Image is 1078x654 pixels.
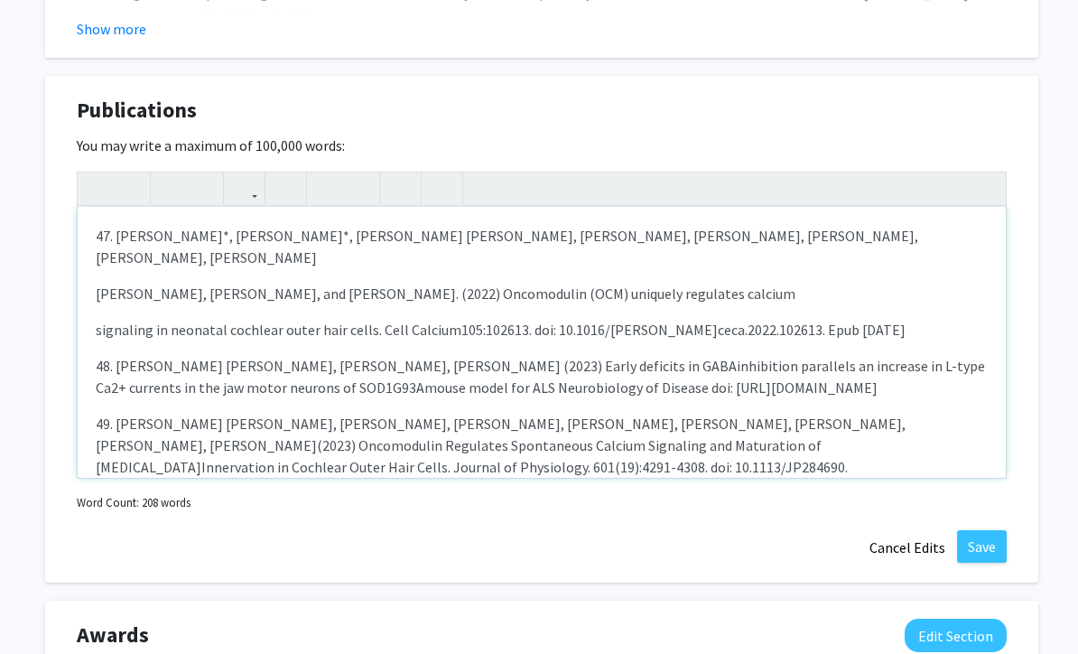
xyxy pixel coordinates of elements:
[201,458,785,476] span: Innervation in Cochlear Outer Hair Cells. Journal of Physiology. 601(19):4291-4308. doi: 10.1113/
[77,94,197,126] span: Publications
[77,619,149,651] span: Awards
[82,173,114,204] button: Strong (Ctrl + B)
[155,173,187,204] button: Superscript
[424,378,878,397] span: mouse model for ALS Neurobiology of Disease doi: [URL][DOMAIN_NAME]
[385,173,416,204] button: Remove format
[858,530,957,565] button: Cancel Edits
[96,283,988,304] p: [PERSON_NAME], [PERSON_NAME], and [PERSON_NAME]. (2022) Oncomodulin (OCM) uniquely regulates calcium
[96,225,988,268] p: 47. [PERSON_NAME]*, [PERSON_NAME]*, [PERSON_NAME] [PERSON_NAME], [PERSON_NAME], [PERSON_NAME], [P...
[785,458,848,476] span: JP284690.
[957,530,1007,563] button: Save
[228,173,260,204] button: Link
[77,135,345,156] label: You may write a maximum of 100,000 words:
[970,173,1001,204] button: Fullscreen
[311,173,343,204] button: Unordered list
[96,319,988,341] p: signaling in neonatal cochlear outer hair cells. Cell Calcium105:102613. doi: 10.1016/
[270,173,302,204] button: Insert Image
[187,173,218,204] button: Subscript
[77,494,191,511] small: Word Count: 208 words
[78,207,1006,478] div: Note to users with screen readers: Please deactivate our accessibility plugin for this page as it...
[77,18,146,40] button: Show more
[96,436,822,476] span: (2023) Oncomodulin Regulates Spontaneous Calcium Signaling and Maturation of [MEDICAL_DATA]
[96,413,988,478] p: 49. [PERSON_NAME] [PERSON_NAME], [PERSON_NAME], [PERSON_NAME], [PERSON_NAME], [PERSON_NAME], [PER...
[426,173,458,204] button: Insert horizontal rule
[343,173,375,204] button: Ordered list
[610,321,906,339] span: [PERSON_NAME]ceca.2022.102613. Epub [DATE]
[14,573,77,640] iframe: Chat
[905,619,1007,652] button: Edit Awards
[96,355,988,398] p: 48. [PERSON_NAME] [PERSON_NAME], [PERSON_NAME], [PERSON_NAME] (2023) Early deficits in GABA
[114,173,145,204] button: Emphasis (Ctrl + I)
